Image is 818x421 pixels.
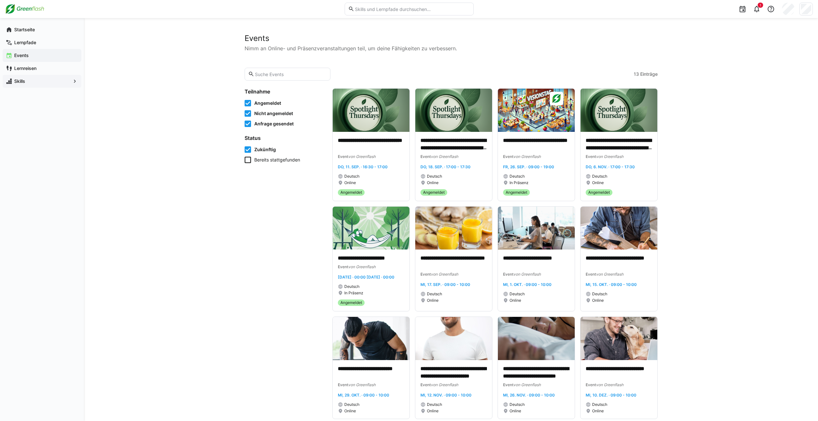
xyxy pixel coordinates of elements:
[503,382,513,387] span: Event
[586,393,636,397] span: Mi, 10. Dez. · 09:00 - 10:00
[510,298,521,303] span: Online
[344,290,363,296] span: In Präsenz
[333,317,409,360] img: image
[592,174,607,179] span: Deutsch
[340,300,362,305] span: Angemeldet
[338,264,348,269] span: Event
[513,382,541,387] span: von Greenflash
[498,317,575,360] img: image
[513,272,541,277] span: von Greenflash
[592,291,607,297] span: Deutsch
[588,190,610,195] span: Angemeldet
[420,382,431,387] span: Event
[431,272,458,277] span: von Greenflash
[254,110,293,117] span: Nicht angemeldet
[254,71,327,77] input: Suche Events
[510,291,525,297] span: Deutsch
[503,393,555,397] span: Mi, 26. Nov. · 09:00 - 10:00
[427,408,439,414] span: Online
[634,71,639,77] span: 13
[245,34,658,43] h2: Events
[338,275,394,279] span: [DATE] · 00:00 [DATE] · 00:00
[415,317,492,360] img: image
[348,382,376,387] span: von Greenflash
[420,272,431,277] span: Event
[427,402,442,407] span: Deutsch
[427,298,439,303] span: Online
[338,382,348,387] span: Event
[344,402,359,407] span: Deutsch
[420,393,471,397] span: Mi, 12. Nov. · 09:00 - 10:00
[596,154,623,159] span: von Greenflash
[431,382,458,387] span: von Greenflash
[640,71,658,77] span: Einträge
[420,282,470,287] span: Mi, 17. Sep. · 09:00 - 10:00
[338,164,388,169] span: Do, 11. Sep. · 16:30 - 17:00
[503,272,513,277] span: Event
[348,154,376,159] span: von Greenflash
[586,164,635,169] span: Do, 6. Nov. · 17:00 - 17:30
[586,154,596,159] span: Event
[348,264,376,269] span: von Greenflash
[427,291,442,297] span: Deutsch
[592,402,607,407] span: Deutsch
[510,180,529,185] span: In Präsenz
[415,89,492,132] img: image
[338,393,389,397] span: Mi, 29. Okt. · 09:00 - 10:00
[431,154,458,159] span: von Greenflash
[503,164,554,169] span: Fr, 26. Sep. · 09:00 - 19:00
[592,180,604,185] span: Online
[245,88,325,95] h4: Teilnahme
[498,89,575,132] img: image
[245,135,325,141] h4: Status
[596,272,623,277] span: von Greenflash
[354,6,470,12] input: Skills und Lernpfade durchsuchen…
[586,382,596,387] span: Event
[344,408,356,414] span: Online
[254,157,300,163] span: Bereits stattgefunden
[245,44,658,52] p: Nimm an Online- und Präsenzveranstaltungen teil, um deine Fähigkeiten zu verbessern.
[760,3,761,7] span: 1
[344,284,359,289] span: Deutsch
[581,207,657,250] img: image
[427,180,439,185] span: Online
[333,89,409,132] img: image
[333,207,409,250] img: image
[254,146,276,153] span: Zukünftig
[586,282,637,287] span: Mi, 15. Okt. · 09:00 - 10:00
[423,190,445,195] span: Angemeldet
[503,282,551,287] span: Mi, 1. Okt. · 09:00 - 10:00
[503,154,513,159] span: Event
[596,382,623,387] span: von Greenflash
[420,164,470,169] span: Do, 18. Sep. · 17:00 - 17:30
[581,89,657,132] img: image
[344,180,356,185] span: Online
[340,190,362,195] span: Angemeldet
[513,154,541,159] span: von Greenflash
[420,154,431,159] span: Event
[592,408,604,414] span: Online
[510,408,521,414] span: Online
[254,121,294,127] span: Anfrage gesendet
[344,174,359,179] span: Deutsch
[510,402,525,407] span: Deutsch
[427,174,442,179] span: Deutsch
[586,272,596,277] span: Event
[592,298,604,303] span: Online
[581,317,657,360] img: image
[338,154,348,159] span: Event
[254,100,281,106] span: Angemeldet
[498,207,575,250] img: image
[506,190,527,195] span: Angemeldet
[510,174,525,179] span: Deutsch
[415,207,492,250] img: image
